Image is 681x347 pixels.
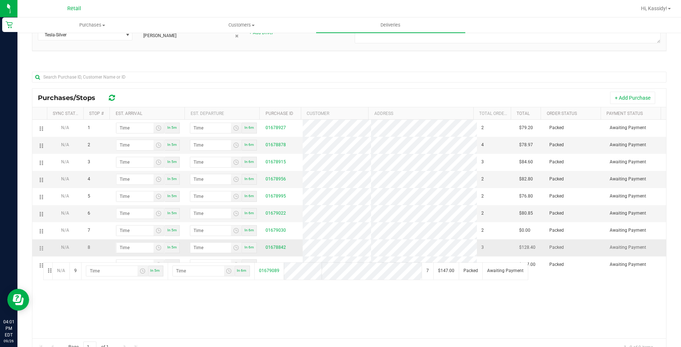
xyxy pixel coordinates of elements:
th: Total Order Lines [473,107,511,120]
span: Awaiting Payment [610,210,646,217]
span: Toggle time list [154,226,164,236]
span: Awaiting Payment [610,193,646,200]
span: Deliveries [371,22,410,28]
input: Search Purchase ID, Customer Name or ID [32,72,666,83]
span: Awaiting Payment [610,159,646,165]
span: Packed [463,267,478,274]
span: In 5m [167,177,177,181]
span: Packed [549,176,564,183]
a: 01678878 [266,142,286,147]
span: Toggle time list [231,174,242,184]
span: $128.40 [519,244,535,251]
span: In 6m [244,228,254,232]
span: N/A [61,142,69,147]
span: Tesla-Silver [38,30,123,40]
a: Total [517,111,530,116]
input: Time [190,123,231,133]
span: 8 [88,244,90,251]
span: Toggle time list [154,123,164,133]
a: 01678842 [266,245,286,250]
span: 3 [481,244,484,251]
span: In 6m [244,125,254,129]
span: Awaiting Payment [610,261,646,268]
a: Payment Status [606,111,643,116]
input: Time [190,260,231,270]
span: In 5m [150,268,160,272]
span: N/A [57,268,65,273]
span: N/A [61,125,69,130]
span: In 6m [244,177,254,181]
a: 01678995 [266,194,286,199]
a: Order Status [547,111,577,116]
iframe: Resource center [7,289,29,311]
span: Toggle time list [231,123,242,133]
span: $78.97 [519,141,533,148]
span: Toggle time list [231,260,242,270]
span: 2 [481,124,484,131]
span: 2 [481,176,484,183]
span: $82.80 [519,176,533,183]
input: Time [116,191,154,202]
span: 9 [74,267,77,274]
span: 7 [481,261,484,268]
span: 7 [426,267,429,274]
a: 01679022 [266,211,286,216]
span: 7 [88,227,90,234]
span: In 5m [167,143,177,147]
span: Packed [549,261,564,268]
span: Packed [549,193,564,200]
span: Toggle time list [231,157,242,167]
a: Deliveries [316,17,465,33]
span: $147.00 [438,267,454,274]
span: $80.85 [519,210,533,217]
span: Toggle time list [154,243,164,253]
a: Sync Status [53,111,81,116]
span: Hi, Kassidy! [641,5,667,11]
span: N/A [61,176,69,182]
span: Toggle time list [231,140,242,150]
span: Toggle time list [154,191,164,202]
input: Time [190,243,231,253]
input: Time [116,174,154,184]
span: 2 [481,227,484,234]
a: Customers [167,17,316,33]
th: Est. Departure [184,107,259,120]
input: Time [116,260,154,270]
a: Purchases [17,17,167,33]
span: N/A [61,194,69,199]
input: Time [116,157,154,167]
span: Awaiting Payment [610,176,646,183]
span: 9 [88,261,90,268]
span: Purchases/Stops [38,94,103,102]
input: Time [86,266,138,276]
span: In 5m [167,211,177,215]
a: Est. Arrival [116,111,142,116]
input: Time [190,191,231,202]
span: Toggle time list [231,208,242,219]
input: Time [190,208,231,219]
input: Time [116,140,154,150]
span: Awaiting Payment [487,267,523,274]
a: Stop # [89,111,104,116]
span: Awaiting Payment [610,227,646,234]
span: In 5m [167,194,177,198]
span: 5 [88,193,90,200]
a: 01679030 [266,228,286,233]
input: Time [116,243,154,253]
span: In 5m [167,125,177,129]
span: $0.00 [519,227,530,234]
span: In 6m [237,268,246,272]
span: Toggle time list [154,140,164,150]
span: $147.00 [519,261,535,268]
a: 01679089 [259,268,279,273]
span: Toggle time list [231,191,242,202]
a: Purchase ID [266,111,293,116]
span: Toggle time list [231,243,242,253]
span: Toggle time list [224,266,235,276]
span: Awaiting Payment [610,124,646,131]
a: 01678956 [266,176,286,182]
span: N/A [61,159,69,164]
span: 4 [481,141,484,148]
span: Toggle time list [154,208,164,219]
button: + Add Purchase [610,92,655,104]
